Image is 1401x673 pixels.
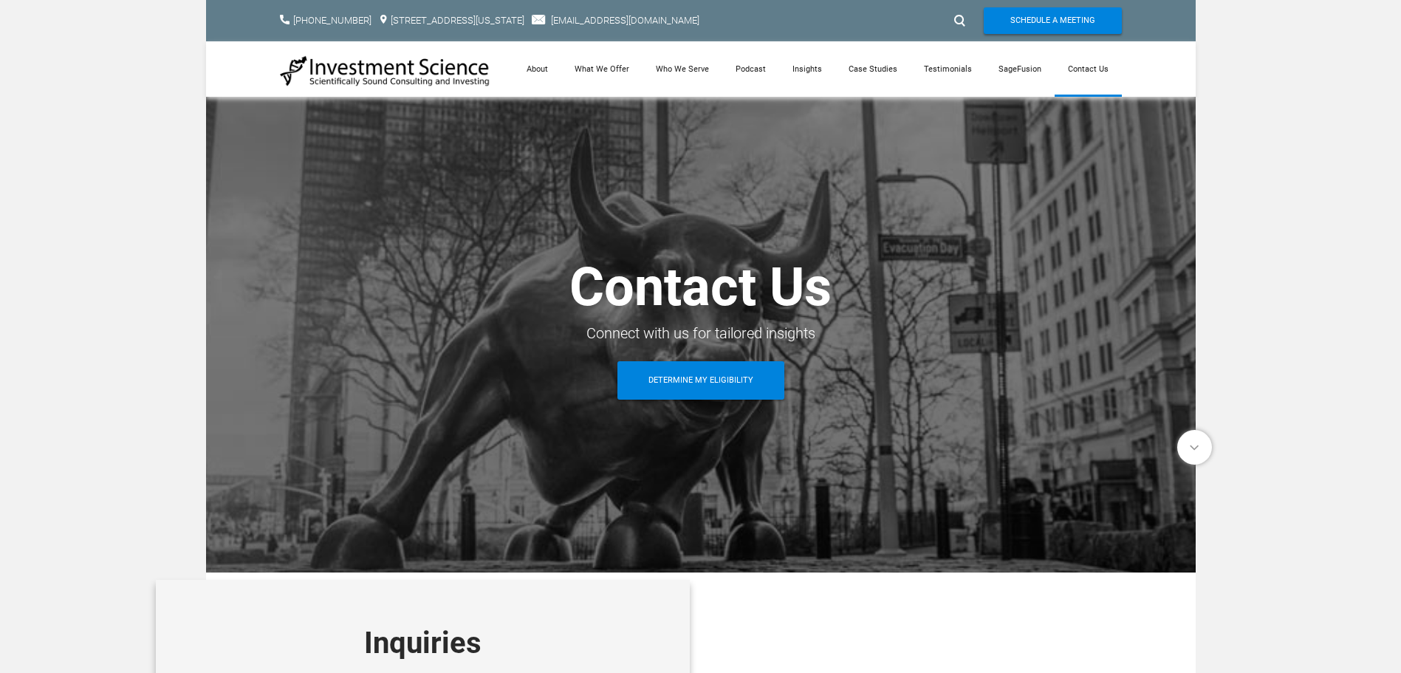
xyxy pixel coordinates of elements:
[569,256,832,318] span: Contact Us​​​​
[280,320,1122,346] div: ​Connect with us for tailored insights
[513,41,561,97] a: About
[985,41,1055,97] a: SageFusion
[911,41,985,97] a: Testimonials
[551,15,699,26] a: [EMAIL_ADDRESS][DOMAIN_NAME]
[293,15,371,26] a: [PHONE_NUMBER]
[648,361,753,400] span: Determine My Eligibility
[391,15,524,26] a: [STREET_ADDRESS][US_STATE]​
[984,7,1122,34] a: Schedule A Meeting
[280,55,490,87] img: Investment Science | NYC Consulting Services
[835,41,911,97] a: Case Studies
[561,41,643,97] a: What We Offer
[364,626,482,660] font: Inquiries
[722,41,779,97] a: Podcast
[779,41,835,97] a: Insights
[617,361,784,400] a: Determine My Eligibility
[643,41,722,97] a: Who We Serve
[1010,7,1095,34] span: Schedule A Meeting
[1055,41,1122,97] a: Contact Us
